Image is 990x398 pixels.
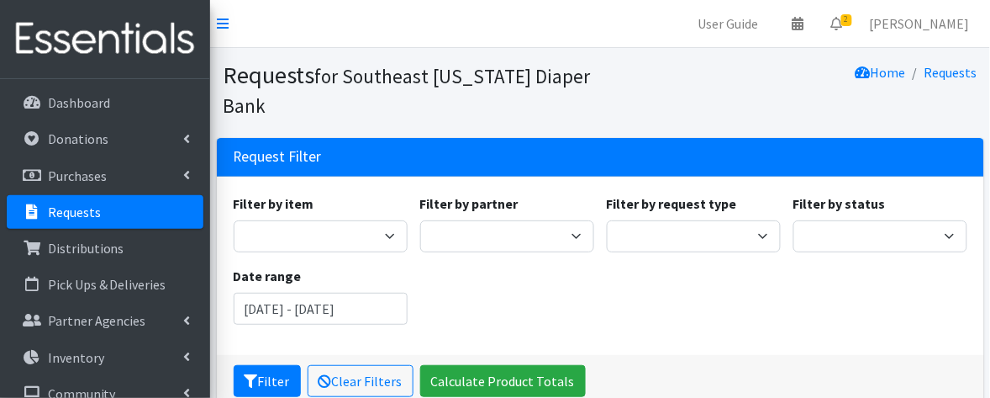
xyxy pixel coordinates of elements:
[924,64,977,81] a: Requests
[48,276,166,293] p: Pick Ups & Deliveries
[234,194,314,214] label: Filter by item
[7,195,203,229] a: Requests
[7,304,203,337] a: Partner Agencies
[420,365,586,397] a: Calculate Product Totals
[420,194,519,214] label: Filter by partner
[48,240,124,257] p: Distributions
[48,167,107,184] p: Purchases
[234,148,322,166] h3: Request Filter
[308,365,413,397] a: Clear Filters
[7,159,203,193] a: Purchases
[856,64,906,81] a: Home
[841,14,852,26] span: 2
[48,349,104,366] p: Inventory
[234,293,408,325] input: January 1, 2011 - December 31, 2011
[224,64,591,118] small: for Southeast [US_STATE] Diaper Bank
[7,268,203,301] a: Pick Ups & Deliveries
[48,94,110,111] p: Dashboard
[818,7,856,40] a: 2
[793,194,886,214] label: Filter by status
[224,61,594,119] h1: Requests
[607,194,737,214] label: Filter by request type
[856,7,983,40] a: [PERSON_NAME]
[48,130,108,147] p: Donations
[7,11,203,67] img: HumanEssentials
[7,86,203,119] a: Dashboard
[48,312,146,329] p: Partner Agencies
[48,204,101,220] p: Requests
[7,122,203,156] a: Donations
[7,231,203,265] a: Distributions
[7,341,203,374] a: Inventory
[234,266,302,286] label: Date range
[685,7,772,40] a: User Guide
[234,365,301,397] button: Filter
